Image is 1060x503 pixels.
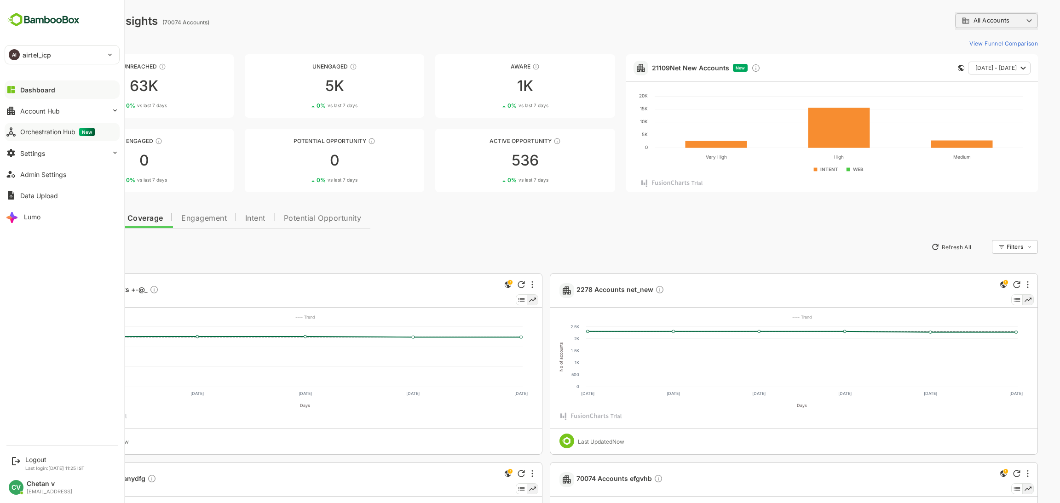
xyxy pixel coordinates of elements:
[539,372,547,377] text: 500
[941,17,977,24] span: All Accounts
[892,391,905,396] text: [DATE]
[20,149,45,157] div: Settings
[895,240,943,254] button: Refresh All
[5,186,120,205] button: Data Upload
[263,314,283,320] text: ---- Trend
[25,465,85,471] p: Last login: [DATE] 11:25 IST
[22,79,202,93] div: 63K
[806,391,819,396] text: [DATE]
[613,144,616,150] text: 0
[24,213,40,221] div: Lumo
[485,470,493,477] div: Refresh
[94,102,135,109] div: 0 %
[317,63,325,70] div: These accounts have not shown enough engagement and need nurturing
[719,63,728,73] div: Discover new ICP-fit accounts showing engagement — via intent surges, anonymous website visits, L...
[5,207,120,226] button: Lumo
[213,153,392,168] div: 0
[620,64,697,72] a: 21109Net New Accounts
[485,281,493,288] div: Refresh
[544,285,632,296] span: 2278 Accounts net_new
[149,215,195,222] span: Engagement
[25,456,85,463] div: Logout
[295,177,325,183] span: vs last 7 days
[542,360,547,365] text: 1K
[610,131,616,137] text: 5K
[539,348,547,353] text: 1.5K
[521,137,529,145] div: These accounts have open opportunities which might be at any of the Sales Stages
[544,384,547,389] text: 0
[336,137,343,145] div: These accounts are MQAs and can be passed on to Inside Sales
[936,62,998,74] button: [DATE] - [DATE]
[500,63,507,70] div: These accounts have just entered the buying cycle and need further nurturing
[995,281,997,288] div: More
[544,474,634,485] a: 70074 Accounts efgvhbDescription not present
[802,154,812,160] text: High
[765,403,775,408] text: Days
[374,391,387,396] text: [DATE]
[268,403,278,408] text: Days
[544,474,631,485] span: 70074 Accounts efgvhb
[22,239,89,255] button: New Insights
[5,123,120,141] button: Orchestration HubNew
[5,144,120,162] button: Settings
[923,12,1006,30] div: All Accounts
[9,480,23,495] div: CV
[921,154,939,160] text: Medium
[123,137,130,145] div: These accounts are warm, further nurturing would qualify them to MQAs
[20,107,60,115] div: Account Hub
[22,129,202,192] a: EngagedThese accounts are warm, further nurturing would qualify them to MQAs00%vs last 7 days
[5,102,120,120] button: Account Hub
[94,177,135,183] div: 0 %
[544,285,636,296] a: 2278 Accounts net_newDescription not present
[966,279,977,292] div: This is a global insight. Segment selection is not applicable for this view
[475,102,516,109] div: 0 %
[213,63,392,70] div: Unengaged
[105,102,135,109] span: vs last 7 days
[266,391,280,396] text: [DATE]
[966,468,977,480] div: This is a global insight. Segment selection is not applicable for this view
[403,54,582,118] a: AwareThese accounts have just entered the buying cycle and need further nurturing1K0%vs last 7 days
[213,129,392,192] a: Potential OpportunityThese accounts are MQAs and can be passed on to Inside Sales00%vs last 7 days
[403,63,582,70] div: Aware
[252,215,329,222] span: Potential Opportunity
[974,243,991,250] div: Filters
[486,177,516,183] span: vs last 7 days
[49,285,130,296] a: 2487 Accounts +-@_Description not present
[105,177,135,183] span: vs last 7 days
[49,474,128,485] a: 38 Accounts anydfgDescription not present
[22,54,202,118] a: UnreachedThese accounts have not been engaged with for a defined time period63K0%vs last 7 days
[549,391,562,396] text: [DATE]
[127,63,134,70] div: These accounts have not been engaged with for a defined time period
[5,165,120,183] button: Admin Settings
[981,470,988,477] div: Refresh
[31,215,131,222] span: Data Quality and Coverage
[703,65,713,70] span: New
[213,215,233,222] span: Intent
[542,336,547,341] text: 2K
[27,489,72,495] div: [EMAIL_ADDRESS]
[23,50,51,60] p: airtel_icp
[929,17,991,25] div: All Accounts
[475,177,516,183] div: 0 %
[527,342,532,372] text: No of accounts
[51,391,64,396] text: [DATE]
[760,314,780,320] text: ---- Trend
[117,285,127,296] div: Description not present
[213,54,392,118] a: UnengagedThese accounts have not shown enough engagement and need nurturing5K0%vs last 7 days
[115,474,124,485] div: Description not present
[933,36,1006,51] button: View Funnel Comparison
[158,391,172,396] text: [DATE]
[623,285,632,296] div: Description not present
[403,79,582,93] div: 1K
[607,93,616,98] text: 20K
[943,62,985,74] span: [DATE] - [DATE]
[22,137,202,144] div: Engaged
[499,281,501,288] div: More
[995,470,997,477] div: More
[622,474,631,485] div: Description not present
[20,192,58,200] div: Data Upload
[9,49,20,60] div: AI
[634,391,648,396] text: [DATE]
[284,102,325,109] div: 0 %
